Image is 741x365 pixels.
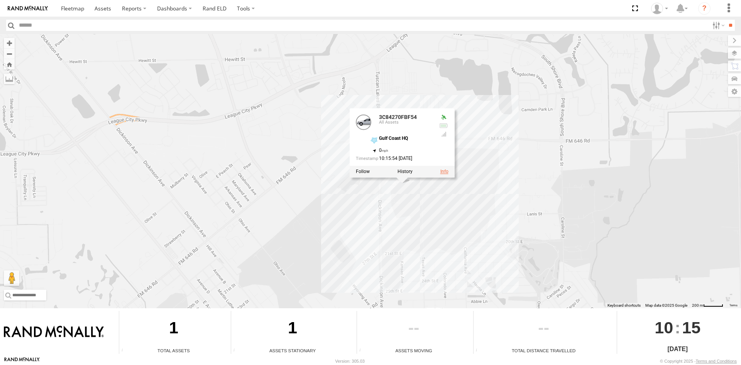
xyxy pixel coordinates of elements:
span: 200 m [692,303,703,307]
div: All Assets [379,121,433,125]
a: Terms and Conditions [696,359,737,363]
button: Zoom Home [4,59,15,70]
button: Drag Pegman onto the map to open Street View [4,270,19,286]
div: : [617,311,738,344]
div: Total Distance Travelled [474,347,614,354]
div: Gulf Coast HQ [379,136,433,141]
a: Visit our Website [4,357,40,365]
span: 15 [682,311,700,344]
a: View Asset Details [440,169,448,175]
label: Map Settings [728,86,741,97]
span: 0 [379,148,389,153]
div: Total number of assets current in transit. [357,348,369,354]
div: Total distance travelled by all assets within specified date range and applied filters [474,348,485,354]
a: 3C84270FBF54 [379,114,417,120]
div: © Copyright 2025 - [660,359,737,363]
button: Map Scale: 200 m per 48 pixels [690,303,726,308]
div: Assets Stationary [231,347,354,354]
a: Terms [729,304,738,307]
div: No voltage information received from this device. [439,123,448,129]
label: Realtime tracking of Asset [356,169,370,175]
div: 1 [119,311,228,347]
button: Zoom out [4,48,15,59]
label: Measure [4,73,15,84]
div: [DATE] [617,345,738,354]
div: Valid GPS Fix [439,114,448,121]
div: Assets Moving [357,347,470,354]
div: Total Assets [119,347,228,354]
div: Date/time of location update [356,156,433,161]
div: 1 [231,311,354,347]
img: Rand McNally [4,326,104,339]
div: GSM Signal = 4 [439,131,448,138]
button: Zoom in [4,38,15,48]
span: 10 [655,311,673,344]
i: ? [698,2,711,15]
a: View Asset Details [356,114,371,130]
div: Total number of Enabled Assets [119,348,131,354]
label: Search Filter Options [709,20,726,31]
span: Map data ©2025 Google [645,303,687,307]
img: rand-logo.svg [8,6,48,11]
div: Total number of assets current stationary. [231,348,243,354]
div: Todd Smith [648,3,671,14]
label: View Asset History [398,169,413,175]
div: Version: 305.03 [335,359,365,363]
button: Keyboard shortcuts [607,303,641,308]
